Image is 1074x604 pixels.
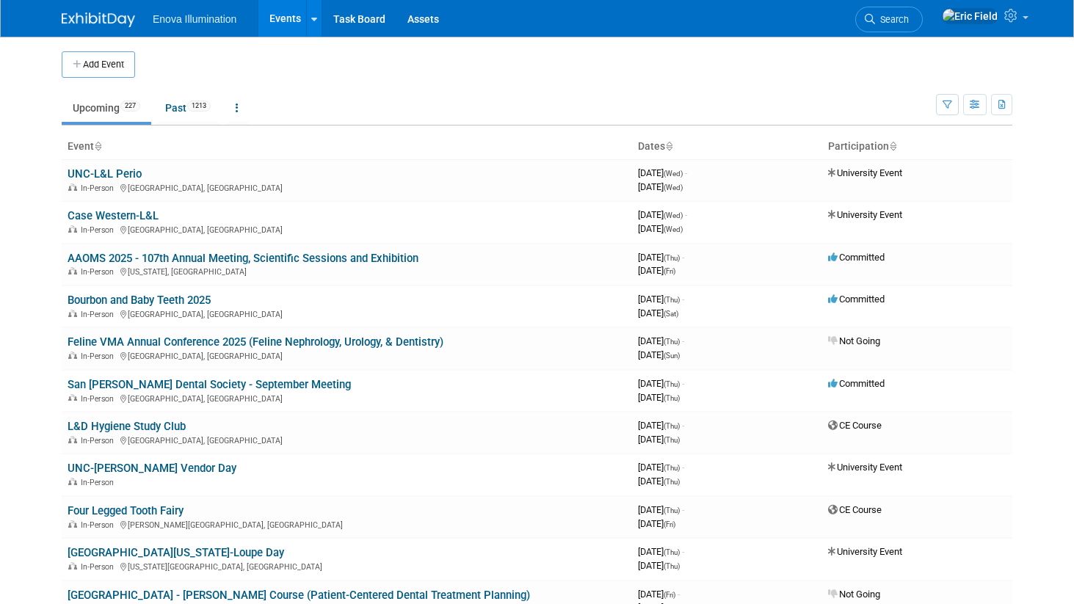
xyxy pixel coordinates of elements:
span: [DATE] [638,476,680,487]
span: [DATE] [638,308,678,319]
span: [DATE] [638,560,680,571]
div: [US_STATE][GEOGRAPHIC_DATA], [GEOGRAPHIC_DATA] [68,560,626,572]
span: 227 [120,101,140,112]
div: [US_STATE], [GEOGRAPHIC_DATA] [68,265,626,277]
span: [DATE] [638,546,684,557]
div: [GEOGRAPHIC_DATA], [GEOGRAPHIC_DATA] [68,434,626,445]
a: Sort by Participation Type [889,140,896,152]
span: [DATE] [638,589,680,600]
span: (Sat) [664,310,678,318]
span: (Thu) [664,422,680,430]
span: - [682,252,684,263]
span: [DATE] [638,335,684,346]
span: [DATE] [638,252,684,263]
span: (Fri) [664,591,675,599]
button: Add Event [62,51,135,78]
th: Event [62,134,632,159]
div: [GEOGRAPHIC_DATA], [GEOGRAPHIC_DATA] [68,181,626,193]
a: Four Legged Tooth Fairy [68,504,184,517]
span: - [682,294,684,305]
span: [DATE] [638,209,687,220]
img: In-Person Event [68,478,77,485]
span: CE Course [828,504,882,515]
img: In-Person Event [68,436,77,443]
span: - [682,546,684,557]
div: [PERSON_NAME][GEOGRAPHIC_DATA], [GEOGRAPHIC_DATA] [68,518,626,530]
span: In-Person [81,352,118,361]
span: In-Person [81,183,118,193]
a: Feline VMA Annual Conference 2025 (Feline Nephrology, Urology, & Dentistry) [68,335,443,349]
a: UNC-L&L Perio [68,167,142,181]
span: - [678,589,680,600]
span: [DATE] [638,434,680,445]
div: [GEOGRAPHIC_DATA], [GEOGRAPHIC_DATA] [68,349,626,361]
span: In-Person [81,394,118,404]
span: University Event [828,209,902,220]
span: (Thu) [664,394,680,402]
span: University Event [828,546,902,557]
span: In-Person [81,267,118,277]
span: (Thu) [664,464,680,472]
th: Dates [632,134,822,159]
span: CE Course [828,420,882,431]
span: (Fri) [664,520,675,528]
span: (Wed) [664,225,683,233]
div: [GEOGRAPHIC_DATA], [GEOGRAPHIC_DATA] [68,392,626,404]
img: In-Person Event [68,310,77,317]
span: [DATE] [638,462,684,473]
span: (Wed) [664,183,683,192]
span: Enova Illumination [153,13,236,25]
img: In-Person Event [68,225,77,233]
span: [DATE] [638,504,684,515]
a: Search [855,7,923,32]
th: Participation [822,134,1012,159]
a: Upcoming227 [62,94,151,122]
a: Case Western-L&L [68,209,159,222]
a: Past1213 [154,94,222,122]
span: - [682,504,684,515]
span: [DATE] [638,420,684,431]
span: (Wed) [664,170,683,178]
a: L&D Hygiene Study Club [68,420,186,433]
span: [DATE] [638,378,684,389]
span: (Thu) [664,478,680,486]
span: (Thu) [664,338,680,346]
span: (Thu) [664,562,680,570]
span: Not Going [828,589,880,600]
a: Sort by Start Date [665,140,672,152]
span: [DATE] [638,181,683,192]
span: [DATE] [638,518,675,529]
span: [DATE] [638,294,684,305]
div: [GEOGRAPHIC_DATA], [GEOGRAPHIC_DATA] [68,308,626,319]
span: [DATE] [638,392,680,403]
span: In-Person [81,562,118,572]
span: 1213 [187,101,211,112]
span: (Thu) [664,296,680,304]
img: In-Person Event [68,562,77,570]
span: - [682,335,684,346]
a: Bourbon and Baby Teeth 2025 [68,294,211,307]
a: AAOMS 2025 - 107th Annual Meeting, Scientific Sessions and Exhibition [68,252,418,265]
img: Eric Field [942,8,998,24]
span: Committed [828,252,885,263]
span: [DATE] [638,223,683,234]
a: UNC-[PERSON_NAME] Vendor Day [68,462,236,475]
span: (Sun) [664,352,680,360]
span: - [685,209,687,220]
span: (Fri) [664,267,675,275]
img: In-Person Event [68,394,77,401]
span: Not Going [828,335,880,346]
span: (Wed) [664,211,683,219]
span: (Thu) [664,506,680,514]
a: [GEOGRAPHIC_DATA][US_STATE]-Loupe Day [68,546,284,559]
img: ExhibitDay [62,12,135,27]
a: Sort by Event Name [94,140,101,152]
span: - [685,167,687,178]
span: In-Person [81,225,118,235]
span: (Thu) [664,380,680,388]
span: - [682,420,684,431]
span: - [682,378,684,389]
img: In-Person Event [68,183,77,191]
span: University Event [828,462,902,473]
span: (Thu) [664,548,680,556]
